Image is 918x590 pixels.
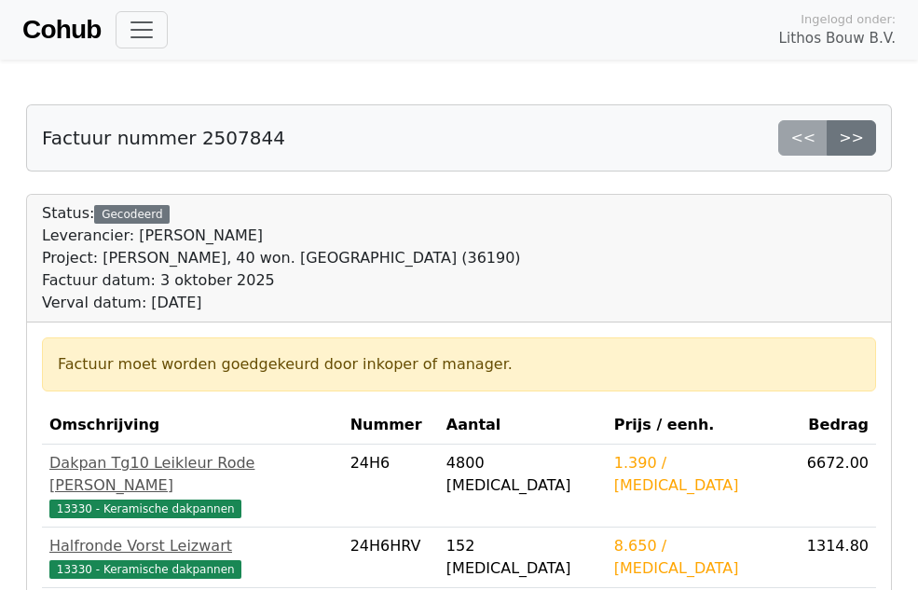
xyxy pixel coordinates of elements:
div: 4800 [MEDICAL_DATA] [446,452,599,497]
th: Nummer [343,406,439,445]
a: >> [827,120,876,156]
div: Factuur moet worden goedgekeurd door inkoper of manager. [58,353,860,376]
a: Halfronde Vorst Leizwart13330 - Keramische dakpannen [49,535,336,580]
th: Aantal [439,406,607,445]
th: Omschrijving [42,406,343,445]
td: 24H6HRV [343,528,439,588]
div: 1.390 / [MEDICAL_DATA] [614,452,783,497]
div: Dakpan Tg10 Leikleur Rode [PERSON_NAME] [49,452,336,497]
a: Cohub [22,7,101,52]
div: Halfronde Vorst Leizwart [49,535,336,557]
div: Verval datum: [DATE] [42,292,521,314]
div: 152 [MEDICAL_DATA] [446,535,599,580]
span: Lithos Bouw B.V. [779,28,896,49]
th: Prijs / eenh. [607,406,790,445]
div: Leverancier: [PERSON_NAME] [42,225,521,247]
div: Factuur datum: 3 oktober 2025 [42,269,521,292]
span: 13330 - Keramische dakpannen [49,560,241,579]
span: 13330 - Keramische dakpannen [49,500,241,518]
button: Toggle navigation [116,11,168,48]
th: Bedrag [790,406,876,445]
div: Gecodeerd [94,205,170,224]
a: Dakpan Tg10 Leikleur Rode [PERSON_NAME]13330 - Keramische dakpannen [49,452,336,519]
td: 24H6 [343,445,439,528]
td: 6672.00 [790,445,876,528]
h5: Factuur nummer 2507844 [42,127,285,149]
div: Project: [PERSON_NAME], 40 won. [GEOGRAPHIC_DATA] (36190) [42,247,521,269]
span: Ingelogd onder: [801,10,896,28]
div: 8.650 / [MEDICAL_DATA] [614,535,783,580]
td: 1314.80 [790,528,876,588]
div: Status: [42,202,521,314]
